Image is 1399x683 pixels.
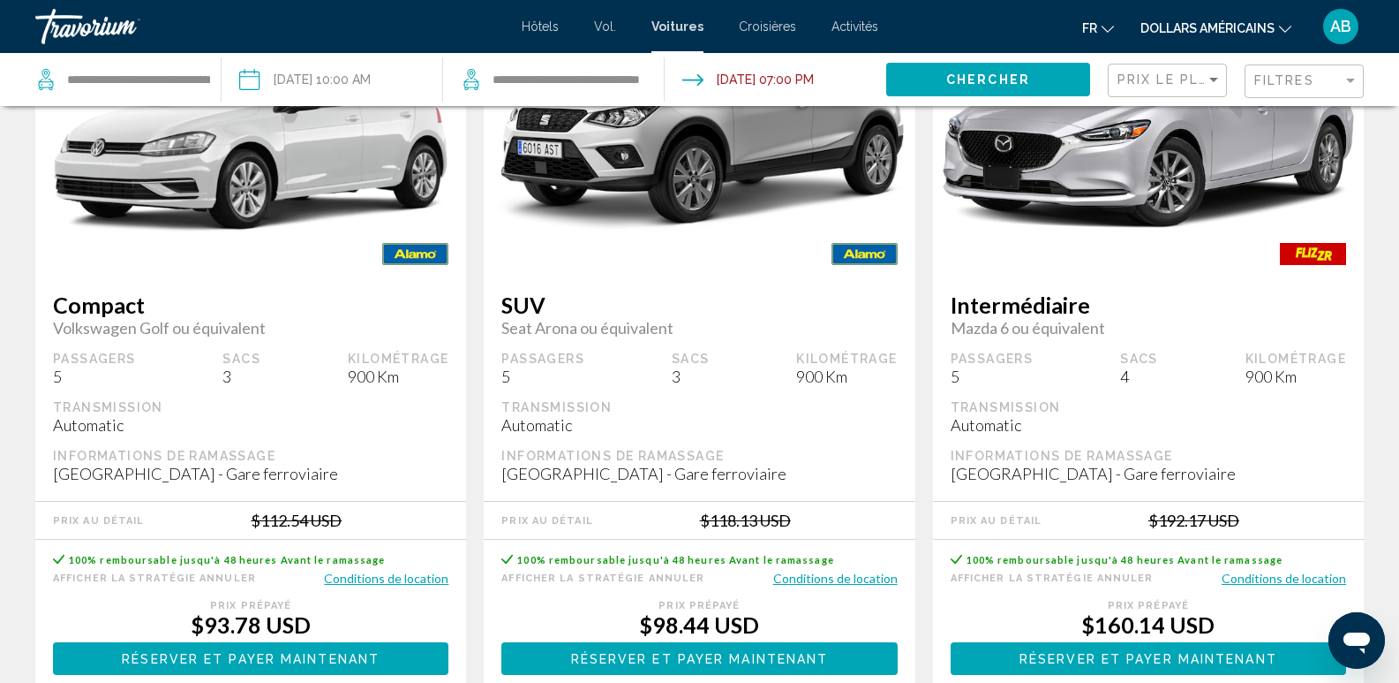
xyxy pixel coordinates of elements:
span: Prix ​​le plus bas [1117,72,1254,87]
div: Informations de ramassage [951,448,1346,464]
div: Prix au détail [501,515,592,527]
div: $118.13 USD [700,511,791,530]
a: Vol. [594,19,616,34]
div: Prix au détail [951,515,1042,527]
div: 3 [222,367,260,386]
div: Automatic [501,415,897,435]
span: Seat Arona ou équivalent [501,318,897,338]
div: [GEOGRAPHIC_DATA] - Gare ferroviaire [501,464,897,483]
span: Réserver et payer maintenant [122,652,380,666]
img: ALAMO [365,234,466,274]
button: Changer de devise [1140,15,1291,41]
a: Hôtels [522,19,559,34]
div: Sacs [1120,351,1158,367]
div: Passagers [501,351,584,367]
div: Prix ​​prépayé [951,600,1346,611]
button: Afficher la stratégie Annuler [501,570,704,587]
button: Réserver et payer maintenant [53,642,448,675]
span: Filtres [1254,73,1314,87]
div: Sacs [672,351,710,367]
span: Intermédiaire [951,292,1346,318]
div: Automatic [951,415,1346,435]
button: Drop-off date: Sep 14, 2025 07:00 PM [682,53,814,106]
div: 4 [1120,367,1158,386]
button: Conditions de location [773,570,898,587]
div: [GEOGRAPHIC_DATA] - Gare ferroviaire [951,464,1346,483]
div: Informations de ramassage [501,448,897,464]
span: Réserver et payer maintenant [571,652,829,666]
div: Passagers [951,351,1034,367]
font: fr [1082,21,1097,35]
div: 900 Km [1245,367,1346,386]
div: Prix ​​prépayé [501,600,897,611]
button: Pickup date: Sep 12, 2025 10:00 AM [239,53,371,106]
span: SUV [501,292,897,318]
div: Prix ​​prépayé [53,600,448,611]
mat-select: Sort by [1117,73,1222,88]
div: Kilométrage [1245,351,1346,367]
img: primary.png [484,11,914,254]
div: Transmission [951,399,1346,415]
img: FLIZZR [1262,234,1364,274]
div: 900 Km [348,367,448,386]
div: $160.14 USD [951,611,1346,638]
a: Réserver et payer maintenant [951,647,1346,666]
div: Transmission [501,399,897,415]
div: $192.17 USD [1148,511,1239,530]
button: Afficher la stratégie Annuler [951,570,1154,587]
div: Kilométrage [796,351,897,367]
div: $93.78 USD [53,611,448,638]
a: Réserver et payer maintenant [53,647,448,666]
div: Informations de ramassage [53,448,448,464]
a: Voitures [651,19,703,34]
a: Travorium [35,9,504,44]
div: Transmission [53,399,448,415]
span: Compact [53,292,448,318]
button: Afficher la stratégie Annuler [53,570,256,587]
span: Mazda 6 ou équivalent [951,318,1346,338]
button: Réserver et payer maintenant [501,642,897,675]
div: $98.44 USD [501,611,897,638]
div: $112.54 USD [251,511,342,530]
div: Automatic [53,415,448,435]
img: primary.png [35,11,466,254]
div: 5 [53,367,136,386]
button: Changer de langue [1082,15,1114,41]
span: Volkswagen Golf ou équivalent [53,318,448,338]
span: 100% remboursable jusqu'à 48 heures Avant le ramassage [517,554,833,565]
div: Passagers [53,351,136,367]
iframe: Bouton de lancement de la fenêtre de messagerie [1328,612,1385,669]
button: Réserver et payer maintenant [951,642,1346,675]
span: 100% remboursable jusqu'à 48 heures Avant le ramassage [967,554,1282,565]
div: 5 [501,367,584,386]
span: Chercher [946,73,1030,87]
button: Conditions de location [324,570,448,587]
button: Conditions de location [1222,570,1346,587]
img: ALAMO [814,234,915,274]
button: Chercher [886,63,1090,95]
button: Filter [1245,64,1364,100]
a: Croisières [739,19,796,34]
div: 5 [951,367,1034,386]
div: Kilométrage [348,351,448,367]
font: dollars américains [1140,21,1275,35]
div: Prix au détail [53,515,144,527]
div: Sacs [222,351,260,367]
span: 100% remboursable jusqu'à 48 heures Avant le ramassage [69,554,385,565]
div: 900 Km [796,367,897,386]
a: Réserver et payer maintenant [501,647,897,666]
button: Menu utilisateur [1318,8,1364,45]
font: AB [1330,17,1351,35]
div: 3 [672,367,710,386]
span: Réserver et payer maintenant [1019,652,1277,666]
a: Activités [831,19,878,34]
div: [GEOGRAPHIC_DATA] - Gare ferroviaire [53,464,448,483]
